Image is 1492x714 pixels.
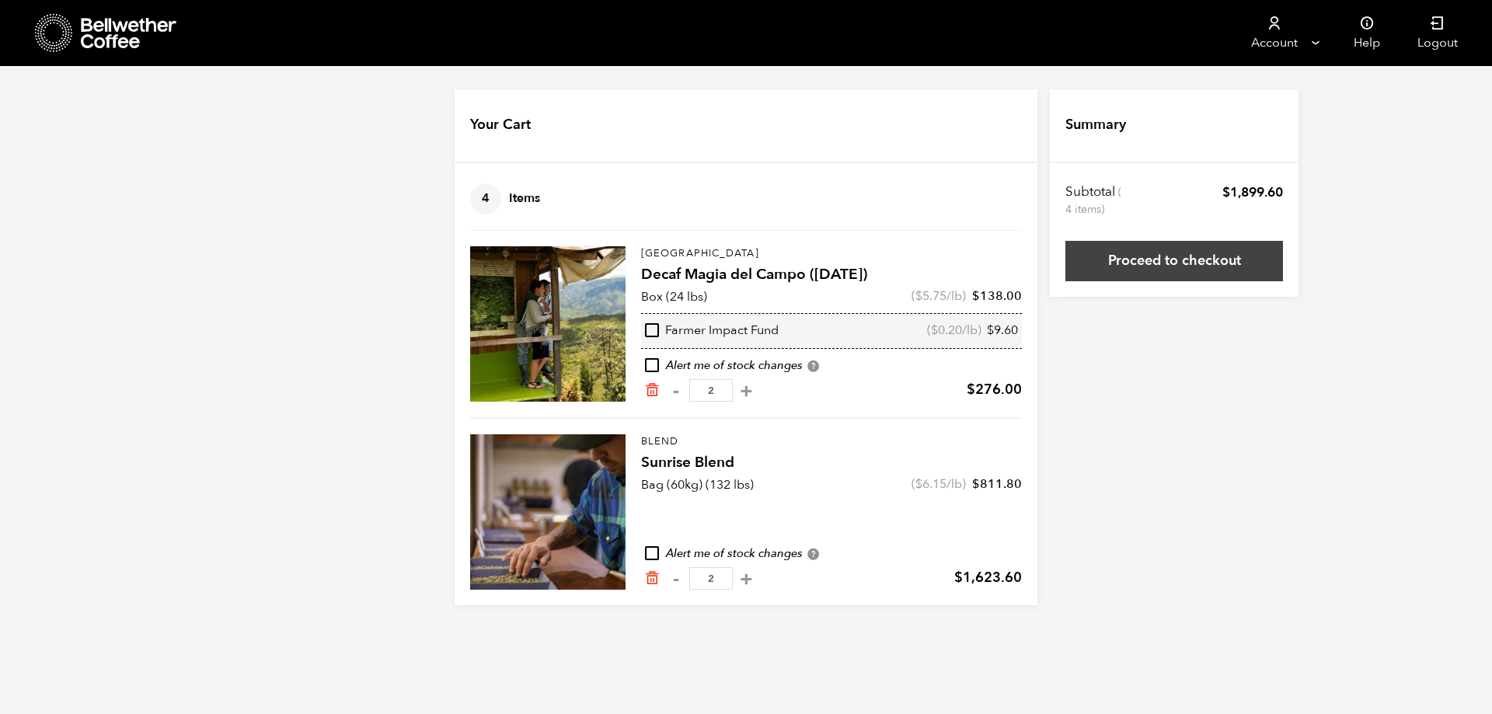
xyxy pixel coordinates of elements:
[972,287,1022,305] bdi: 138.00
[644,382,660,399] a: Remove from cart
[666,571,685,587] button: -
[641,246,1022,262] p: [GEOGRAPHIC_DATA]
[987,322,1018,339] bdi: 9.60
[689,379,733,402] input: Qty
[915,287,922,305] span: $
[967,380,975,399] span: $
[972,475,1022,493] bdi: 811.80
[1065,241,1283,281] a: Proceed to checkout
[931,322,938,339] span: $
[927,322,981,340] span: ( /lb)
[689,567,733,590] input: Qty
[912,287,966,305] span: ( /lb)
[987,322,994,339] span: $
[737,383,756,399] button: +
[644,570,660,587] a: Remove from cart
[1222,183,1283,201] bdi: 1,899.60
[915,475,946,493] bdi: 6.15
[641,475,754,494] p: Bag (60kg) (132 lbs)
[470,183,501,214] span: 4
[972,475,980,493] span: $
[1065,183,1124,218] th: Subtotal
[470,115,531,135] h4: Your Cart
[470,183,540,214] h4: Items
[967,380,1022,399] bdi: 276.00
[931,322,962,339] bdi: 0.20
[915,287,946,305] bdi: 5.75
[641,287,707,306] p: Box (24 lbs)
[641,434,1022,450] p: Blend
[641,452,1022,474] h4: Sunrise Blend
[641,357,1022,374] div: Alert me of stock changes
[645,322,779,340] div: Farmer Impact Fund
[912,475,966,493] span: ( /lb)
[954,568,1022,587] bdi: 1,623.60
[737,571,756,587] button: +
[1065,115,1126,135] h4: Summary
[972,287,980,305] span: $
[641,545,1022,562] div: Alert me of stock changes
[641,264,1022,286] h4: Decaf Magia del Campo ([DATE])
[915,475,922,493] span: $
[666,383,685,399] button: -
[954,568,963,587] span: $
[1222,183,1230,201] span: $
